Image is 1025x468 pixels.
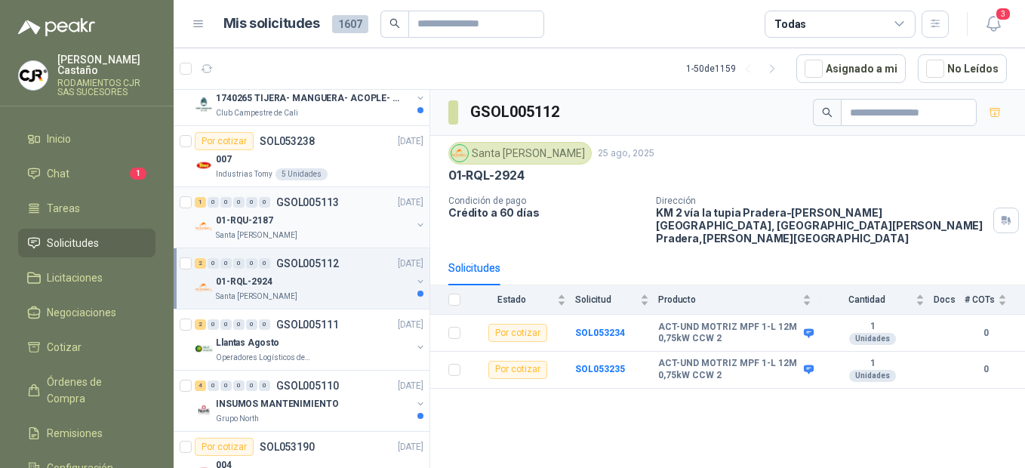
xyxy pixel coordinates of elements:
p: 25 ago, 2025 [598,146,654,161]
div: Unidades [849,370,896,382]
p: [DATE] [398,196,423,210]
img: Company Logo [19,61,48,90]
p: GSOL005111 [276,319,339,330]
p: Santa [PERSON_NAME] [216,229,297,242]
th: Solicitud [575,285,658,315]
span: Negociaciones [47,304,116,321]
span: Órdenes de Compra [47,374,141,407]
div: 0 [259,319,270,330]
div: Solicitudes [448,260,500,276]
p: Dirección [656,196,987,206]
img: Company Logo [195,401,213,419]
div: Por cotizar [195,132,254,150]
div: 1 [195,197,206,208]
b: 1 [820,321,925,333]
h3: GSOL005112 [470,100,562,124]
button: No Leídos [918,54,1007,83]
p: KM 2 vía la tupia Pradera-[PERSON_NAME][GEOGRAPHIC_DATA], [GEOGRAPHIC_DATA][PERSON_NAME] Pradera ... [656,206,987,245]
a: Solicitudes [18,229,155,257]
div: Santa [PERSON_NAME] [448,142,592,165]
img: Company Logo [451,145,468,162]
div: 0 [220,197,232,208]
p: GSOL005112 [276,258,339,269]
span: 1 [130,168,146,180]
div: 0 [208,319,219,330]
p: GSOL005113 [276,197,339,208]
a: Por cotizarSOL053238[DATE] Company Logo007Industrias Tomy5 Unidades [174,126,429,187]
a: 4 0 0 0 0 0 GSOL005110[DATE] Company LogoINSUMOS MANTENIMIENTOGrupo North [195,377,426,425]
span: Chat [47,165,69,182]
img: Company Logo [195,95,213,113]
a: SOL053235 [575,364,625,374]
div: 0 [246,380,257,391]
p: 01-RQL-2924 [448,168,525,183]
b: 0 [965,326,1007,340]
span: 3 [995,7,1011,21]
b: ACT-UND MOTRIZ MPF 1-L 12M 0,75kW CCW 2 [658,322,800,345]
div: Por cotizar [195,438,254,456]
th: Docs [934,285,965,315]
p: 1740265 TIJERA- MANGUERA- ACOPLE- SURTIDORES [216,91,404,106]
button: 3 [980,11,1007,38]
div: 0 [259,197,270,208]
div: 0 [246,258,257,269]
span: Solicitud [575,294,637,305]
b: 1 [820,358,925,370]
a: 2 0 0 0 0 0 GSOL005111[DATE] Company LogoLlantas AgostoOperadores Logísticos del Caribe [195,316,426,364]
div: 0 [259,380,270,391]
span: Licitaciones [47,269,103,286]
th: Producto [658,285,820,315]
span: search [389,18,400,29]
div: Por cotizar [488,324,547,342]
div: Por cotizar [488,361,547,379]
div: 0 [233,319,245,330]
span: Estado [469,294,554,305]
p: [DATE] [398,257,423,271]
p: INSUMOS MANTENIMIENTO [216,397,338,411]
a: 1 0 0 0 0 0 GSOL005113[DATE] Company Logo01-RQU-2187Santa [PERSON_NAME] [195,193,426,242]
p: Santa [PERSON_NAME] [216,291,297,303]
p: Crédito a 60 días [448,206,644,219]
p: Operadores Logísticos del Caribe [216,352,311,364]
p: RODAMIENTOS CJR SAS SUCESORES [57,79,155,97]
span: Cotizar [47,339,82,356]
div: Todas [774,16,806,32]
div: 0 [208,197,219,208]
a: Negociaciones [18,298,155,327]
div: 2 [195,258,206,269]
div: 0 [208,258,219,269]
p: [DATE] [398,379,423,393]
p: [DATE] [398,440,423,454]
a: SOL053234 [575,328,625,338]
p: Club Campestre de Cali [216,107,298,119]
span: search [822,107,833,118]
div: 0 [233,197,245,208]
p: SOL053238 [260,136,315,146]
div: 4 [195,380,206,391]
p: [DATE] [398,134,423,149]
div: 0 [220,380,232,391]
div: 0 [259,258,270,269]
span: # COTs [965,294,995,305]
p: Industrias Tomy [216,168,272,180]
a: 1 0 0 0 0 0 GSOL005116[DATE] Company Logo1740265 TIJERA- MANGUERA- ACOPLE- SURTIDORESClub Campest... [195,71,426,119]
a: Inicio [18,125,155,153]
img: Company Logo [195,279,213,297]
img: Company Logo [195,156,213,174]
th: Cantidad [820,285,934,315]
div: 2 [195,319,206,330]
p: 01-RQU-2187 [216,214,273,228]
div: 0 [233,380,245,391]
p: [DATE] [398,318,423,332]
a: Chat1 [18,159,155,188]
b: ACT-UND MOTRIZ MPF 1-L 12M 0,75kW CCW 2 [658,358,800,381]
span: Remisiones [47,425,103,442]
p: 007 [216,152,232,167]
div: 0 [233,258,245,269]
img: Company Logo [195,217,213,236]
span: Cantidad [820,294,913,305]
span: Inicio [47,131,71,147]
div: 5 Unidades [275,168,328,180]
div: 0 [220,319,232,330]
